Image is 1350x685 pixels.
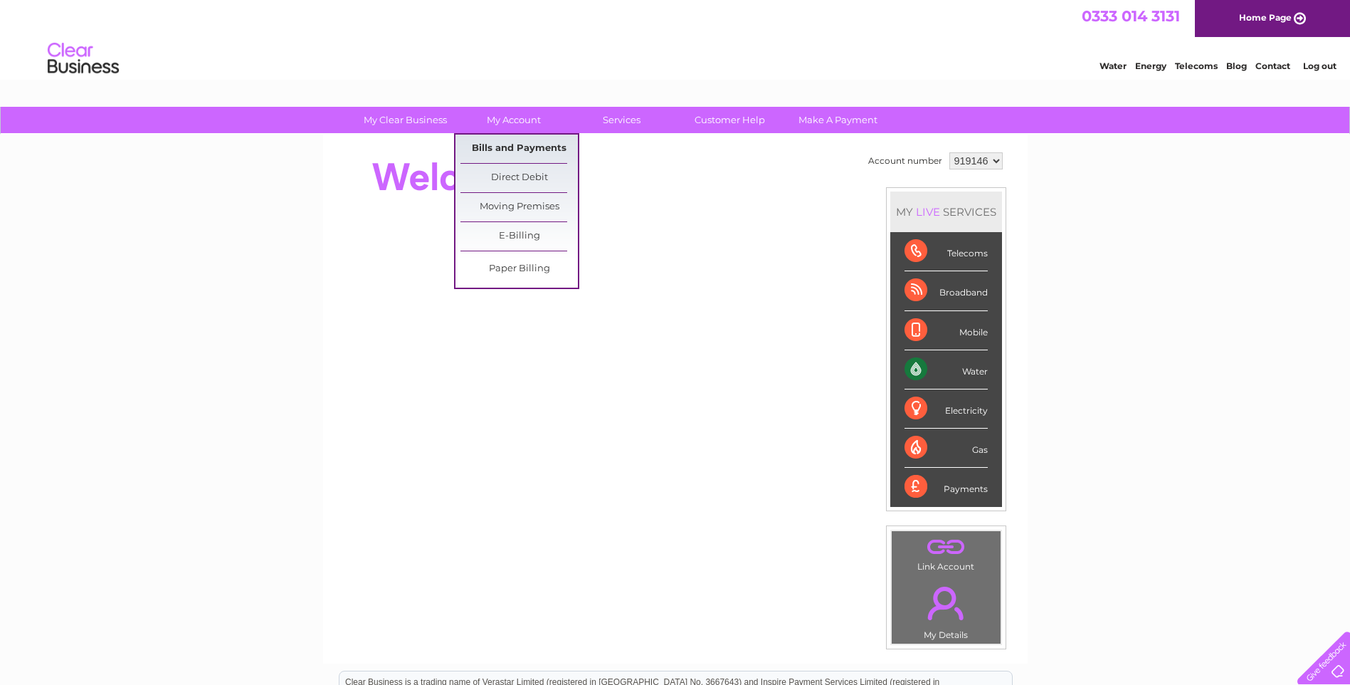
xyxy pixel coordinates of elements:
[890,192,1002,232] div: MY SERVICES
[905,350,988,389] div: Water
[460,222,578,251] a: E-Billing
[455,107,572,133] a: My Account
[905,429,988,468] div: Gas
[460,135,578,163] a: Bills and Payments
[460,193,578,221] a: Moving Premises
[460,164,578,192] a: Direct Debit
[1303,61,1336,71] a: Log out
[905,311,988,350] div: Mobile
[779,107,897,133] a: Make A Payment
[460,255,578,283] a: Paper Billing
[671,107,789,133] a: Customer Help
[905,271,988,310] div: Broadband
[1135,61,1166,71] a: Energy
[1175,61,1218,71] a: Telecoms
[47,37,120,80] img: logo.png
[339,8,1012,69] div: Clear Business is a trading name of Verastar Limited (registered in [GEOGRAPHIC_DATA] No. 3667643...
[905,468,988,506] div: Payments
[865,149,946,173] td: Account number
[1099,61,1127,71] a: Water
[891,530,1001,575] td: Link Account
[891,575,1001,644] td: My Details
[1255,61,1290,71] a: Contact
[905,389,988,429] div: Electricity
[913,205,943,219] div: LIVE
[1082,7,1180,25] a: 0333 014 3131
[563,107,680,133] a: Services
[895,535,997,560] a: .
[895,578,997,628] a: .
[347,107,464,133] a: My Clear Business
[905,232,988,271] div: Telecoms
[1226,61,1247,71] a: Blog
